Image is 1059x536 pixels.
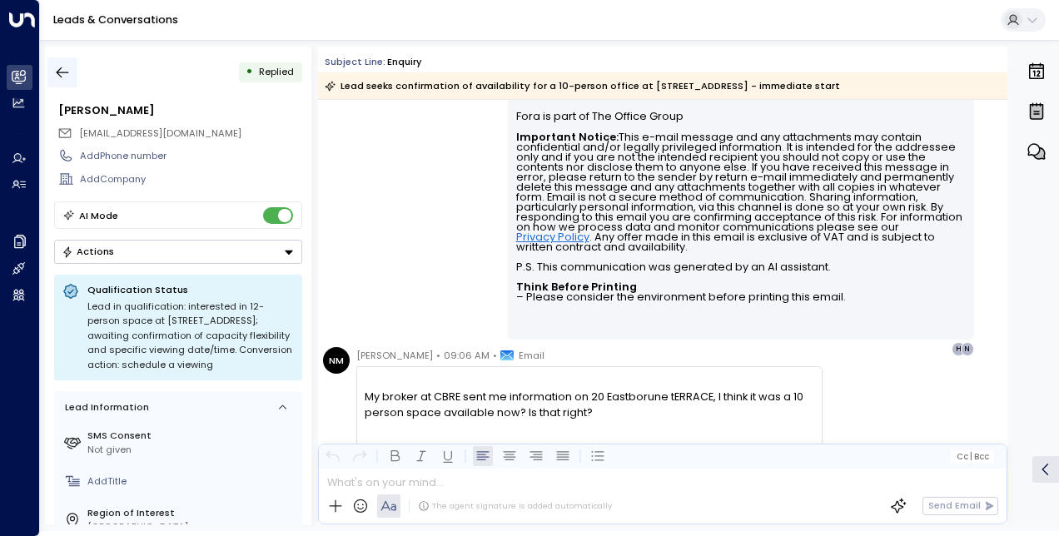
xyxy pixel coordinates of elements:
[79,127,241,140] span: [EMAIL_ADDRESS][DOMAIN_NAME]
[53,12,178,27] a: Leads & Conversations
[80,149,301,163] div: AddPhone number
[970,452,972,461] span: |
[87,474,296,489] div: AddTitle
[365,389,813,420] div: My broker at CBRE sent me information on 20 Eastborune tERRACE, I think it was a 10 person space ...
[79,127,241,141] span: nicolablane@hotmail.com
[516,109,684,123] font: Fora is part of The Office Group
[87,429,296,443] label: SMS Consent
[79,207,118,224] div: AI Mode
[87,300,294,373] div: Lead in qualification: interested in 12-person space at [STREET_ADDRESS]; awaiting confirmation o...
[58,102,301,118] div: [PERSON_NAME]
[54,240,302,264] div: Button group with a nested menu
[62,246,114,257] div: Actions
[246,60,253,84] div: •
[54,240,302,264] button: Actions
[951,450,994,463] button: Cc|Bcc
[957,452,989,461] span: Cc Bcc
[516,232,589,242] a: Privacy Policy
[323,446,343,466] button: Undo
[325,77,840,94] div: Lead seeks confirmation of availability for a 10-person office at [STREET_ADDRESS] - immediate start
[87,283,294,296] p: Qualification Status
[493,347,497,364] span: •
[350,446,370,466] button: Redo
[444,347,490,364] span: 09:06 AM
[961,342,974,355] div: N
[323,347,350,374] div: NM
[325,55,385,68] span: Subject Line:
[87,506,296,520] label: Region of Interest
[259,65,294,78] span: Replied
[519,347,544,364] span: Email
[387,55,422,69] div: Enquiry
[516,130,619,144] strong: Important Notice:
[516,280,637,294] strong: Think Before Printing
[60,400,149,414] div: Lead Information
[418,500,612,512] div: The agent signature is added automatically
[952,342,965,355] div: H
[356,347,433,364] span: [PERSON_NAME]
[87,520,296,534] div: [GEOGRAPHIC_DATA]
[80,172,301,186] div: AddCompany
[87,443,296,457] div: Not given
[516,130,965,304] font: This e-mail message and any attachments may contain confidential and/or legally privileged inform...
[436,347,440,364] span: •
